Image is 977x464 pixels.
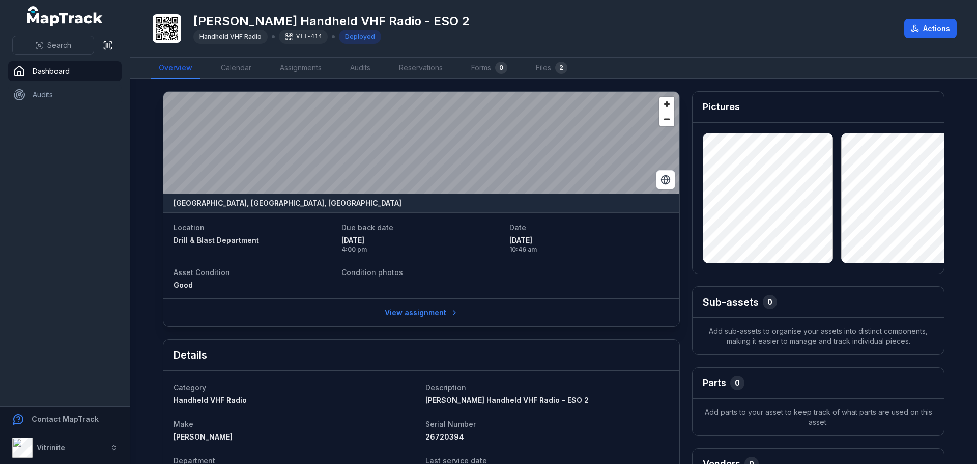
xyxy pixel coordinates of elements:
[8,61,122,81] a: Dashboard
[32,415,99,423] strong: Contact MapTrack
[463,58,515,79] a: Forms0
[509,245,669,254] span: 10:46 am
[703,295,759,309] h2: Sub-assets
[174,198,401,208] strong: [GEOGRAPHIC_DATA], [GEOGRAPHIC_DATA], [GEOGRAPHIC_DATA]
[763,295,777,309] div: 0
[703,100,740,114] h3: Pictures
[341,245,501,254] span: 4:00 pm
[174,281,193,289] span: Good
[174,348,207,362] h2: Details
[693,399,944,435] span: Add parts to your asset to keep track of what parts are used on this asset.
[703,376,726,390] h3: Parts
[37,443,65,452] strong: Vitrinite
[693,318,944,354] span: Add sub-assets to organise your assets into distinct components, making it easier to manage and t...
[199,33,262,40] span: Handheld VHF Radio
[272,58,330,79] a: Assignments
[904,19,957,38] button: Actions
[425,396,589,404] span: [PERSON_NAME] Handheld VHF Radio - ESO 2
[425,383,466,392] span: Description
[341,235,501,245] span: [DATE]
[8,85,122,105] a: Audits
[174,236,259,244] span: Drill & Blast Department
[174,235,333,245] a: Drill & Blast Department
[425,420,476,428] span: Serial Number
[509,235,669,245] span: [DATE]
[391,58,451,79] a: Reservations
[151,58,200,79] a: Overview
[174,268,230,277] span: Asset Condition
[163,92,679,194] canvas: Map
[174,432,233,441] span: [PERSON_NAME]
[12,36,94,55] button: Search
[659,97,674,112] button: Zoom in
[174,420,193,428] span: Make
[495,62,507,74] div: 0
[656,170,675,189] button: Switch to Satellite View
[47,40,71,50] span: Search
[730,376,744,390] div: 0
[425,432,464,441] span: 26720394
[193,13,469,30] h1: [PERSON_NAME] Handheld VHF Radio - ESO 2
[339,30,381,44] div: Deployed
[341,223,393,232] span: Due back date
[279,30,328,44] div: VIT-414
[174,383,206,392] span: Category
[659,112,674,126] button: Zoom out
[174,396,247,404] span: Handheld VHF Radio
[342,58,379,79] a: Audits
[555,62,567,74] div: 2
[509,235,669,254] time: 10/5/2025, 10:46:03 AM
[174,223,205,232] span: Location
[509,223,526,232] span: Date
[528,58,576,79] a: Files2
[213,58,260,79] a: Calendar
[341,268,403,277] span: Condition photos
[378,303,465,322] a: View assignment
[27,6,103,26] a: MapTrack
[341,235,501,254] time: 10/5/2025, 4:00:00 PM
